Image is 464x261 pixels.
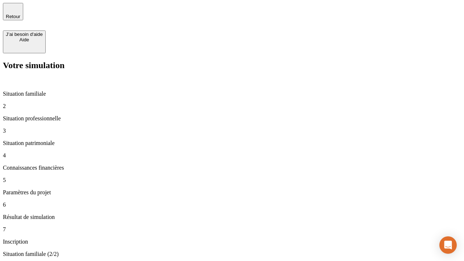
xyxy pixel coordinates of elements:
p: 5 [3,177,461,183]
span: Retour [6,14,20,19]
p: Résultat de simulation [3,214,461,220]
button: Retour [3,3,23,20]
p: 4 [3,152,461,159]
p: 3 [3,128,461,134]
p: Connaissances financières [3,165,461,171]
div: Open Intercom Messenger [439,236,457,254]
p: Situation professionnelle [3,115,461,122]
p: Situation familiale (2/2) [3,251,461,257]
h2: Votre simulation [3,61,461,70]
p: 6 [3,202,461,208]
p: 2 [3,103,461,109]
p: Paramètres du projet [3,189,461,196]
button: J’ai besoin d'aideAide [3,30,46,53]
p: Situation patrimoniale [3,140,461,146]
p: Situation familiale [3,91,461,97]
div: J’ai besoin d'aide [6,32,43,37]
p: Inscription [3,239,461,245]
div: Aide [6,37,43,42]
p: 7 [3,226,461,233]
